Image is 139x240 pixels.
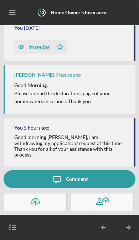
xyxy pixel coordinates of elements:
[27,211,43,214] div: Upload
[14,90,128,106] p: Please upload the declarations page of your homeowners insurance. Thank you
[71,193,134,218] button: Request
[14,40,67,54] button: image.jpg
[39,10,43,15] tspan: 13
[4,193,67,218] button: Upload
[29,44,50,50] div: image.jpg
[4,170,135,188] button: Comment
[51,9,107,15] b: Home Owner's Insurance
[66,170,88,188] div: Comment
[14,81,128,89] p: Good Morning,
[24,125,50,131] time: 2025-09-08 14:10
[93,211,111,214] div: Request
[14,134,127,157] div: Good morning [PERSON_NAME], I am withdrawing my application/ request at this time. Thank you for ...
[55,72,81,78] time: 2025-09-08 12:16
[14,25,23,31] div: You
[14,125,23,131] div: You
[24,25,40,31] time: 2025-09-03 21:31
[14,72,54,78] div: [PERSON_NAME]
